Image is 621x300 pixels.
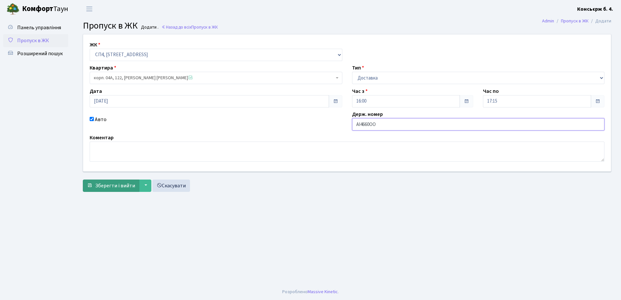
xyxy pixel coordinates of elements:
[191,24,218,30] span: Пропуск в ЖК
[352,87,368,95] label: Час з
[81,4,97,14] button: Переключити навігацію
[161,24,218,30] a: Назад до всіхПропуск в ЖК
[95,116,107,123] label: Авто
[352,64,364,72] label: Тип
[90,134,114,142] label: Коментар
[140,25,158,30] small: Додати .
[95,182,135,189] span: Зберегти і вийти
[3,21,68,34] a: Панель управління
[532,14,621,28] nav: breadcrumb
[352,118,605,131] input: АА1234АА
[17,24,61,31] span: Панель управління
[542,18,554,24] a: Admin
[94,75,334,81] span: корп. 04А, 122, Ломська Оксана Олександрівна <span class='la la-check-square text-success'></span>
[83,19,138,32] span: Пропуск в ЖК
[90,87,102,95] label: Дата
[483,87,499,95] label: Час по
[3,34,68,47] a: Пропуск в ЖК
[17,37,49,44] span: Пропуск в ЖК
[3,47,68,60] a: Розширений пошук
[589,18,611,25] li: Додати
[22,4,68,15] span: Таун
[352,110,383,118] label: Держ. номер
[308,288,338,295] a: Massive Kinetic
[561,18,589,24] a: Пропуск в ЖК
[83,180,139,192] button: Зберегти і вийти
[22,4,53,14] b: Комфорт
[17,50,63,57] span: Розширений пошук
[90,41,100,49] label: ЖК
[577,6,613,13] b: Консьєрж б. 4.
[577,5,613,13] a: Консьєрж б. 4.
[6,3,19,16] img: logo.png
[282,288,339,295] div: Розроблено .
[90,72,342,84] span: корп. 04А, 122, Ломська Оксана Олександрівна <span class='la la-check-square text-success'></span>
[152,180,190,192] a: Скасувати
[90,64,116,72] label: Квартира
